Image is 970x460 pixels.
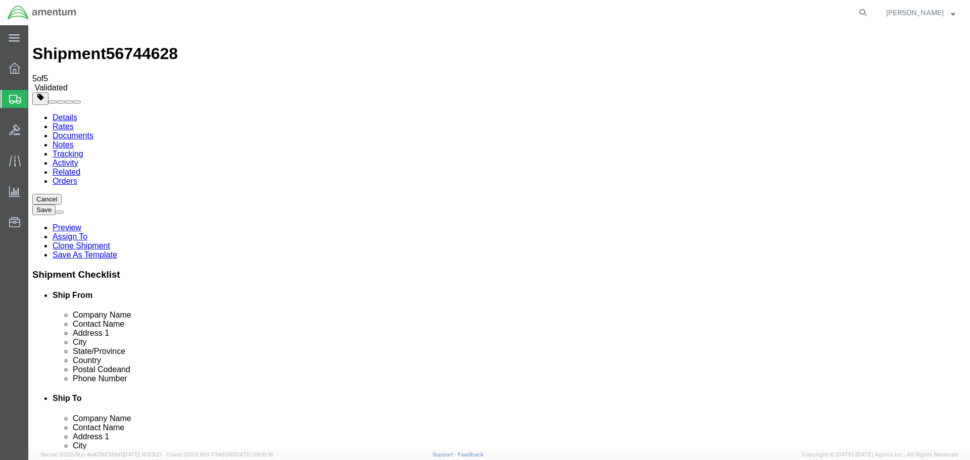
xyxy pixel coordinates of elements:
span: Rosario Aguirre [886,7,944,18]
a: Feedback [458,451,483,457]
iframe: FS Legacy Container [28,25,970,449]
span: Server: 2025.18.0-4e47823f9d1 [40,451,162,457]
img: logo [7,5,77,20]
span: [DATE] 08:10:16 [234,451,273,457]
span: Client: 2025.18.0-7346316 [166,451,273,457]
a: Support [432,451,458,457]
span: [DATE] 10:23:21 [122,451,162,457]
button: [PERSON_NAME] [886,7,956,19]
span: Copyright © [DATE]-[DATE] Agistix Inc., All Rights Reserved [802,450,958,459]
